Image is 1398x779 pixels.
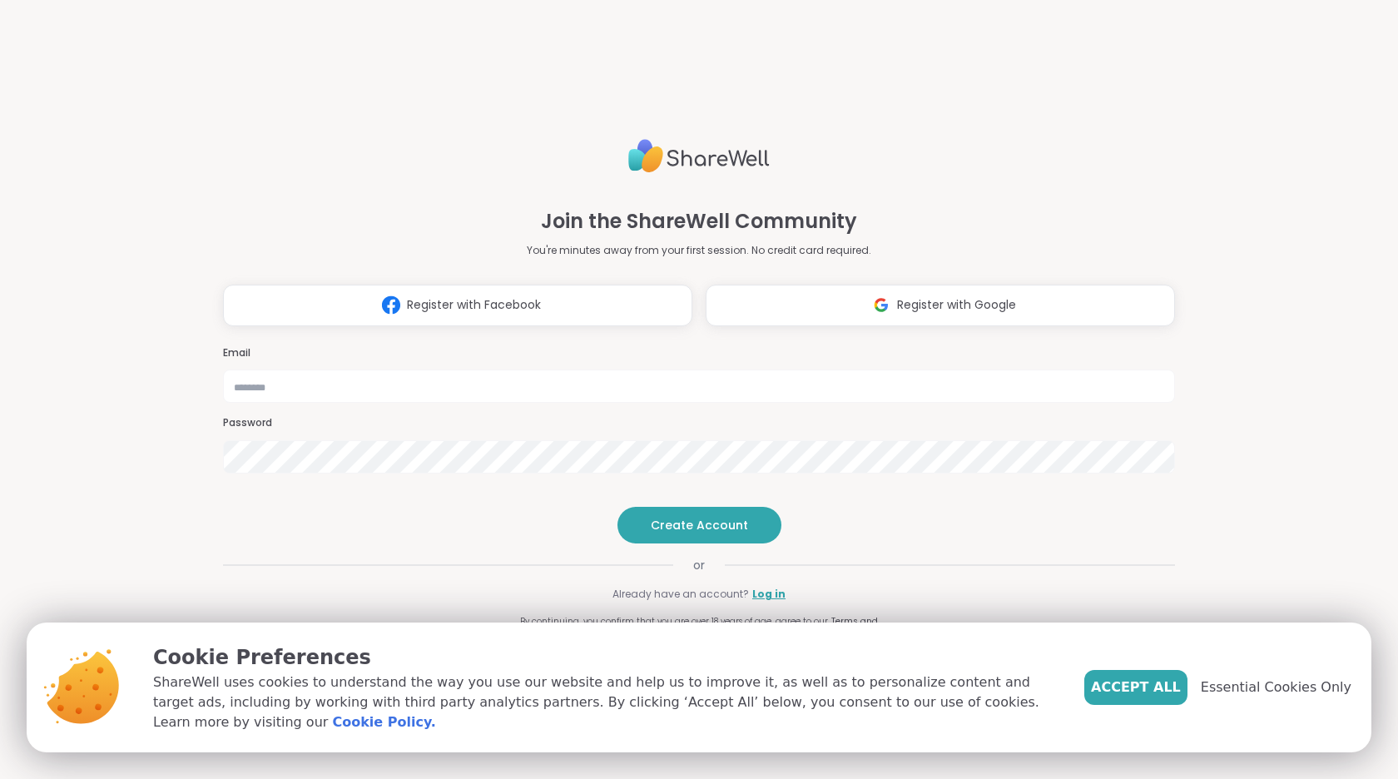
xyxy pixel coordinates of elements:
h3: Password [223,416,1175,430]
span: Accept All [1091,677,1181,697]
span: Essential Cookies Only [1201,677,1351,697]
p: ShareWell uses cookies to understand the way you use our website and help us to improve it, as we... [153,672,1058,732]
span: Already have an account? [612,587,749,602]
h3: Email [223,346,1175,360]
span: Register with Facebook [407,296,541,314]
span: or [673,557,725,573]
button: Create Account [617,507,781,543]
h1: Join the ShareWell Community [541,206,857,236]
span: By continuing, you confirm that you are over 18 years of age, agree to our [520,615,828,628]
img: ShareWell Logo [628,132,770,180]
span: Register with Google [897,296,1016,314]
button: Accept All [1084,670,1187,705]
p: You're minutes away from your first session. No credit card required. [527,243,871,258]
a: Log in [752,587,786,602]
p: Cookie Preferences [153,643,1058,672]
a: Cookie Policy. [332,712,435,732]
button: Register with Google [706,285,1175,326]
span: Create Account [651,517,748,533]
img: ShareWell Logomark [375,290,407,320]
button: Register with Facebook [223,285,692,326]
img: ShareWell Logomark [865,290,897,320]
